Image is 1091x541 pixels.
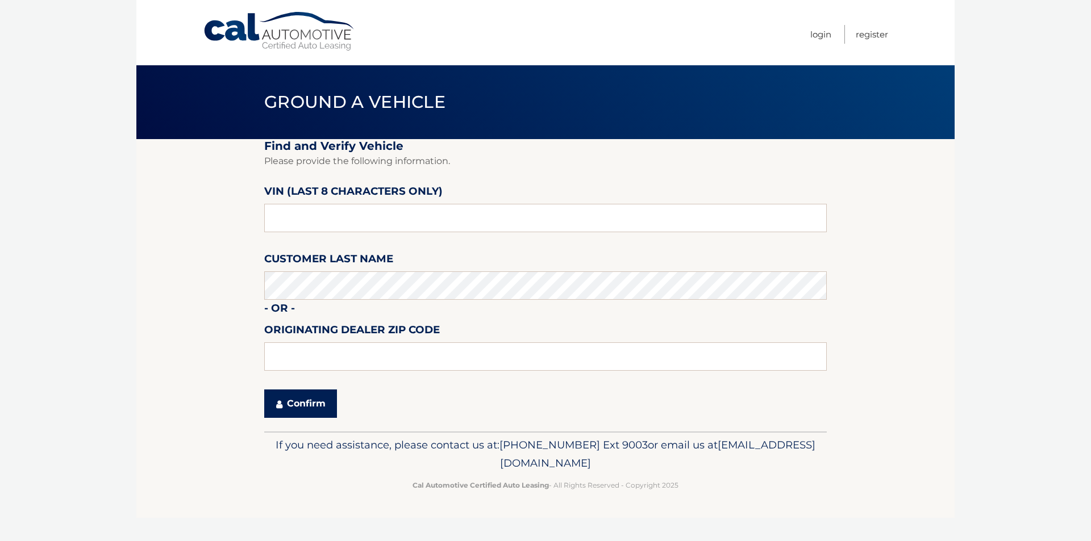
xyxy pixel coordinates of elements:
a: Cal Automotive [203,11,356,52]
strong: Cal Automotive Certified Auto Leasing [413,481,549,489]
p: Please provide the following information. [264,153,827,169]
label: VIN (last 8 characters only) [264,183,443,204]
a: Login [810,25,831,44]
label: - or - [264,300,295,321]
span: Ground a Vehicle [264,91,445,112]
button: Confirm [264,389,337,418]
p: - All Rights Reserved - Copyright 2025 [272,479,819,491]
span: [PHONE_NUMBER] Ext 9003 [499,438,648,451]
p: If you need assistance, please contact us at: or email us at [272,436,819,472]
h2: Find and Verify Vehicle [264,139,827,153]
label: Originating Dealer Zip Code [264,321,440,342]
label: Customer Last Name [264,250,393,271]
a: Register [856,25,888,44]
